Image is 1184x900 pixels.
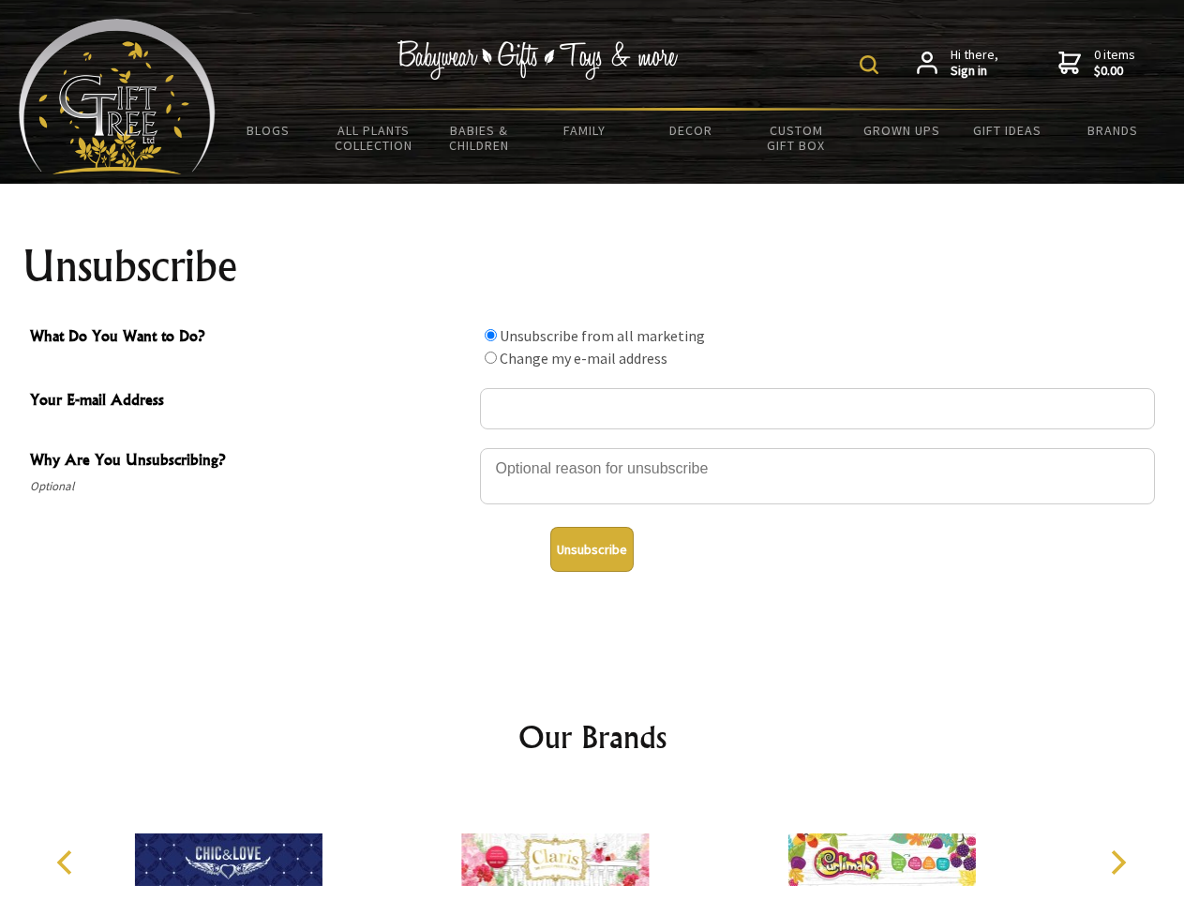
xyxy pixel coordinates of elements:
[47,842,88,883] button: Previous
[30,324,471,352] span: What Do You Want to Do?
[37,714,1147,759] h2: Our Brands
[951,63,998,80] strong: Sign in
[485,329,497,341] input: What Do You Want to Do?
[19,19,216,174] img: Babyware - Gifts - Toys and more...
[848,111,954,150] a: Grown Ups
[480,448,1155,504] textarea: Why Are You Unsubscribing?
[480,388,1155,429] input: Your E-mail Address
[860,55,878,74] img: product search
[1094,46,1135,80] span: 0 items
[30,475,471,498] span: Optional
[917,47,998,80] a: Hi there,Sign in
[1097,842,1138,883] button: Next
[322,111,427,165] a: All Plants Collection
[743,111,849,165] a: Custom Gift Box
[397,40,679,80] img: Babywear - Gifts - Toys & more
[216,111,322,150] a: BLOGS
[951,47,998,80] span: Hi there,
[550,527,634,572] button: Unsubscribe
[532,111,638,150] a: Family
[30,388,471,415] span: Your E-mail Address
[954,111,1060,150] a: Gift Ideas
[500,349,667,367] label: Change my e-mail address
[1060,111,1166,150] a: Brands
[22,244,1162,289] h1: Unsubscribe
[1094,63,1135,80] strong: $0.00
[500,326,705,345] label: Unsubscribe from all marketing
[1058,47,1135,80] a: 0 items$0.00
[637,111,743,150] a: Decor
[30,448,471,475] span: Why Are You Unsubscribing?
[485,352,497,364] input: What Do You Want to Do?
[427,111,532,165] a: Babies & Children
